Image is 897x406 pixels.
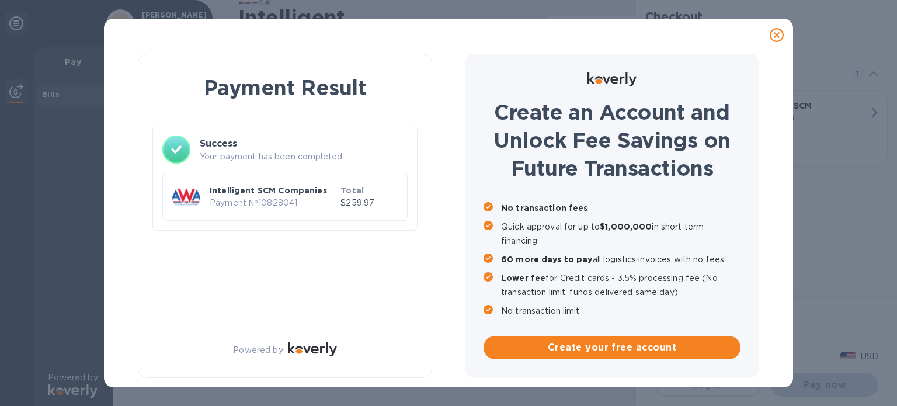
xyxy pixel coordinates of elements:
[484,336,740,359] button: Create your free account
[200,151,408,163] p: Your payment has been completed.
[501,220,740,248] p: Quick approval for up to in short term financing
[210,185,336,196] p: Intelligent SCM Companies
[340,186,364,195] b: Total
[210,197,336,209] p: Payment № 10828041
[288,342,337,356] img: Logo
[493,341,731,355] span: Create your free account
[233,344,283,356] p: Powered by
[157,73,413,102] h1: Payment Result
[484,98,740,182] h1: Create an Account and Unlock Fee Savings on Future Transactions
[501,273,545,283] b: Lower fee
[587,72,637,86] img: Logo
[501,255,593,264] b: 60 more days to pay
[501,271,740,299] p: for Credit cards - 3.5% processing fee (No transaction limit, funds delivered same day)
[501,252,740,266] p: all logistics invoices with no fees
[501,304,740,318] p: No transaction limit
[340,197,398,209] p: $259.97
[200,137,408,151] h3: Success
[600,222,652,231] b: $1,000,000
[501,203,588,213] b: No transaction fees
